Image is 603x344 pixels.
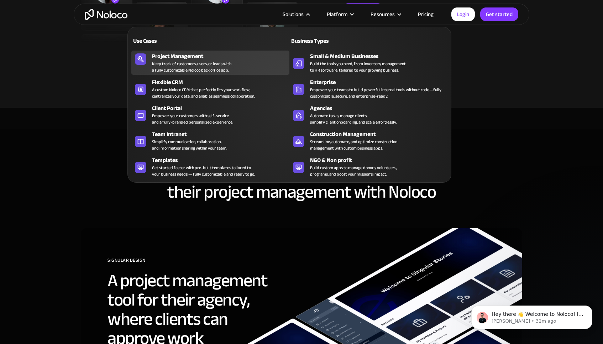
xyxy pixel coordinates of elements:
[81,163,522,202] h2: These customers have transformed their project management with Noloco
[289,129,447,153] a: Construction ManagementStreamline, automate, and optimize constructionmanagement with custom busi...
[131,77,289,101] a: Flexible CRMA custom Noloco CRM that perfectly fits your workflow,centralizes your data, and enab...
[310,113,397,125] div: Automate tasks, manage clients, simplify client onboarding, and scale effortlessly.
[289,103,447,127] a: AgenciesAutomate tasks, manage clients,simplify client onboarding, and scale effortlessly.
[310,87,444,99] div: Empower your teams to build powerful internal tools without code—fully customizable, secure, and ...
[289,155,447,179] a: NGO & Non profitBuild custom apps to manage donors, volunteers,programs, and boost your mission’s...
[371,10,395,19] div: Resources
[131,155,289,179] a: TemplatesGet started faster with pre-built templates tailored toyour business needs — fully custo...
[152,165,255,177] div: Get started faster with pre-built templates tailored to your business needs — fully customizable ...
[310,52,451,61] div: Small & Medium Businesses
[152,139,227,151] div: Simplify communication, collaboration, and information sharing within your team.
[409,10,442,19] a: Pricing
[461,291,603,340] iframe: Intercom notifications message
[152,61,231,73] div: Keep track of customers, users, or leads with a fully customizable Noloco back office app.
[480,7,518,21] a: Get started
[152,87,255,99] div: A custom Noloco CRM that perfectly fits your workflow, centralizes your data, and enables seamles...
[131,32,289,49] a: Use Cases
[362,10,409,19] div: Resources
[85,9,127,20] a: home
[131,37,208,45] div: Use Cases
[127,17,451,183] nav: Solutions
[289,37,366,45] div: Business Types
[152,104,293,113] div: Client Portal
[451,7,475,21] a: Login
[289,51,447,75] a: Small & Medium BusinessesBuild the tools you need, from inventory managementto HR software, tailo...
[283,10,304,19] div: Solutions
[131,103,289,127] a: Client PortalEmpower your customers with self-serviceand a fully-branded personalized experience.
[318,10,362,19] div: Platform
[152,78,293,87] div: Flexible CRM
[327,10,347,19] div: Platform
[152,113,233,125] div: Empower your customers with self-service and a fully-branded personalized experience.
[152,130,293,139] div: Team Intranet
[310,130,451,139] div: Construction Management
[289,32,447,49] a: Business Types
[310,165,397,177] div: Build custom apps to manage donors, volunteers, programs, and boost your mission’s impact.
[152,156,293,165] div: Templates
[310,139,397,151] div: Streamline, automate, and optimize construction management with custom business apps.
[310,78,451,87] div: Enterprise
[289,77,447,101] a: EnterpriseEmpower your teams to build powerful internal tools without code—fully customizable, se...
[131,129,289,153] a: Team IntranetSimplify communication, collaboration,and information sharing within your team.
[108,255,287,271] div: SIGNULAR DESIGN
[310,156,451,165] div: NGO & Non profit
[310,61,406,73] div: Build the tools you need, from inventory management to HR software, tailored to your growing busi...
[310,104,451,113] div: Agencies
[131,51,289,75] a: Project ManagementKeep track of customers, users, or leads witha fully customizable Noloco back o...
[152,52,293,61] div: Project Management
[274,10,318,19] div: Solutions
